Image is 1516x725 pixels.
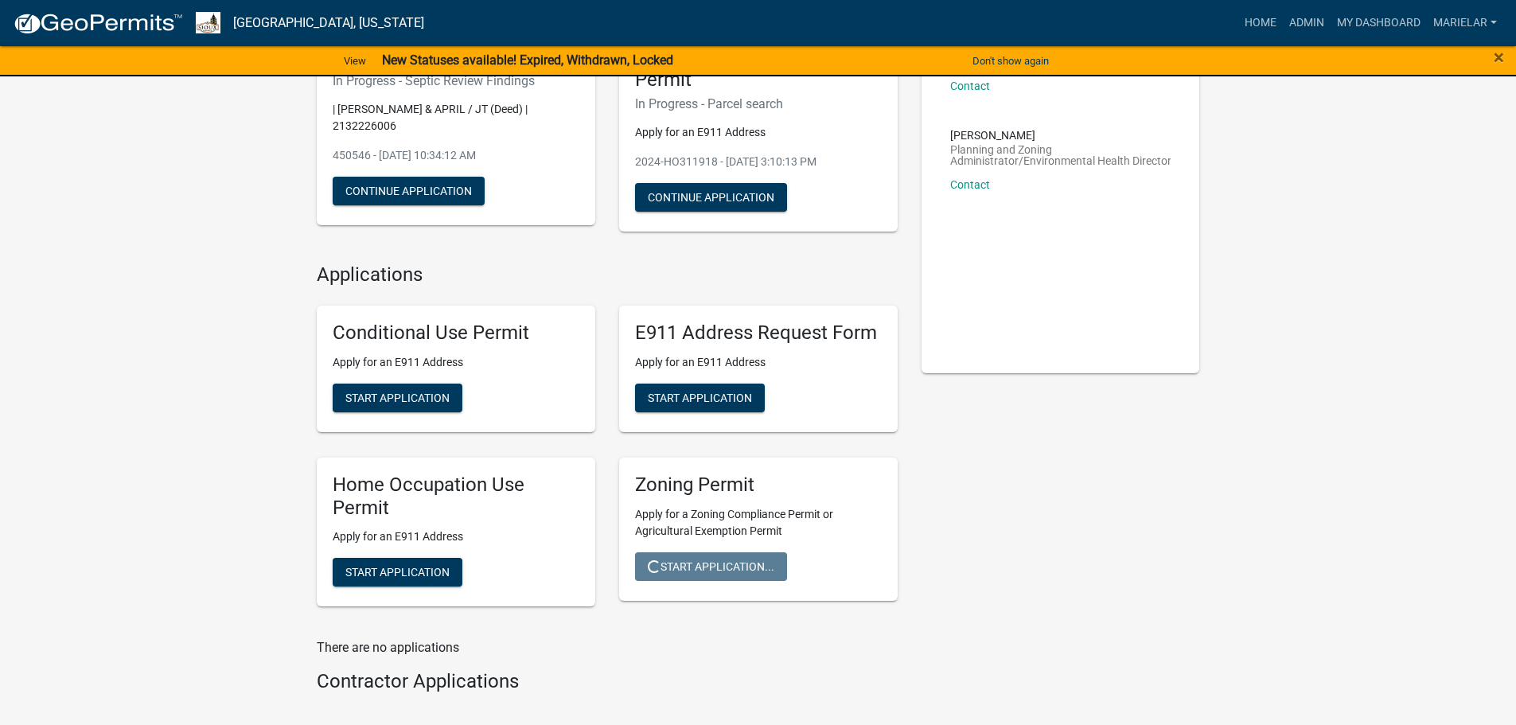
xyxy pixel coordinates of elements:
[635,154,882,170] p: 2024-HO311918 - [DATE] 3:10:13 PM
[648,559,774,572] span: Start Application...
[635,474,882,497] h5: Zoning Permit
[966,48,1055,74] button: Don't show again
[382,53,673,68] strong: New Statuses available! Expired, Withdrawn, Locked
[333,558,462,587] button: Start Application
[1494,48,1504,67] button: Close
[333,73,579,88] h6: In Progress - Septic Review Findings
[333,177,485,205] button: Continue Application
[345,566,450,579] span: Start Application
[317,670,898,693] h4: Contractor Applications
[1494,46,1504,68] span: ×
[950,178,990,191] a: Contact
[1238,8,1283,38] a: Home
[317,638,898,657] p: There are no applications
[1283,8,1331,38] a: Admin
[635,183,787,212] button: Continue Application
[635,124,882,141] p: Apply for an E911 Address
[345,391,450,403] span: Start Application
[196,12,220,33] img: Sioux County, Iowa
[635,384,765,412] button: Start Application
[1331,8,1427,38] a: My Dashboard
[635,96,882,111] h6: In Progress - Parcel search
[648,391,752,403] span: Start Application
[333,101,579,134] p: | [PERSON_NAME] & APRIL / JT (Deed) | 2132226006
[333,322,579,345] h5: Conditional Use Permit
[317,263,898,286] h4: Applications
[333,147,579,164] p: 450546 - [DATE] 10:34:12 AM
[950,130,1171,141] p: [PERSON_NAME]
[317,263,898,619] wm-workflow-list-section: Applications
[233,10,424,37] a: [GEOGRAPHIC_DATA], [US_STATE]
[333,384,462,412] button: Start Application
[950,80,990,92] a: Contact
[635,354,882,371] p: Apply for an E911 Address
[1427,8,1503,38] a: marielar
[635,552,787,581] button: Start Application...
[635,506,882,540] p: Apply for a Zoning Compliance Permit or Agricultural Exemption Permit
[317,670,898,700] wm-workflow-list-section: Contractor Applications
[333,354,579,371] p: Apply for an E911 Address
[635,322,882,345] h5: E911 Address Request Form
[950,144,1171,166] p: Planning and Zoning Administrator/Environmental Health Director
[333,474,579,520] h5: Home Occupation Use Permit
[337,48,372,74] a: View
[333,528,579,545] p: Apply for an E911 Address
